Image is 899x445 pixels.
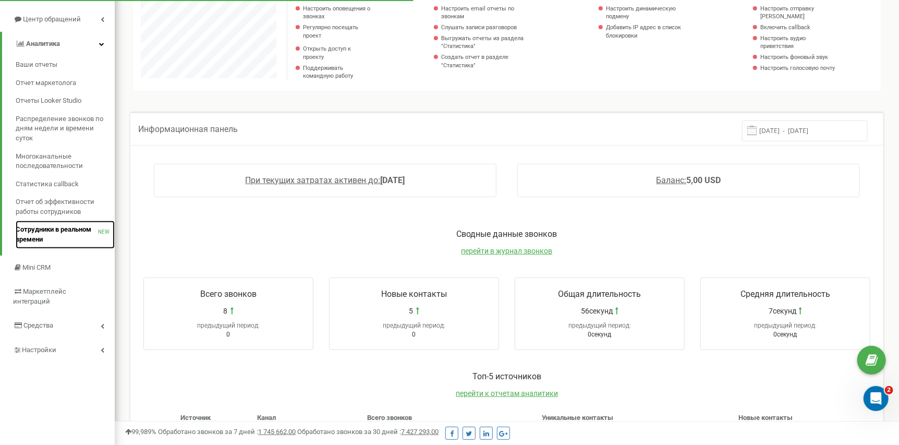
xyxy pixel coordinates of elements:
span: Новые контакты [739,414,793,422]
span: Отчет маркетолога [16,78,76,88]
a: Настроить email отчеты по звонкам [441,5,529,21]
span: Статистика callback [16,179,79,189]
a: Настроить отправку [PERSON_NAME] [760,5,835,21]
a: Многоканальные последовательности [16,148,115,175]
span: 0секунд [774,331,797,338]
span: Обработано звонков за 30 дней : [297,428,439,436]
a: Добавить IP адрес в список блокировки [606,23,687,40]
span: Источник [180,414,211,422]
span: Сводные данные звонков [457,229,557,239]
span: Уникальные контакты [542,414,614,422]
a: Отчет об эффективности работы сотрудников [16,193,115,221]
p: Поддерживать командную работу [303,64,373,80]
u: 1 745 662,00 [258,428,296,436]
span: Баланс: [657,175,687,185]
a: Отчет маркетолога [16,74,115,92]
span: Mini CRM [22,263,51,271]
span: Toп-5 источников [472,371,541,381]
span: Новые контакты [381,289,447,299]
span: Канал [257,414,276,422]
a: Настроить аудио приветствия [760,34,835,51]
a: При текущих затратах активен до:[DATE] [246,175,405,185]
span: 0секунд [588,331,612,338]
span: При текущих затратах активен до: [246,175,381,185]
a: Распределение звонков по дням недели и времени суток [16,110,115,148]
span: Информационная панель [138,124,238,134]
span: Средняя длительность [740,289,830,299]
span: Отчеты Looker Studio [16,96,81,106]
u: 7 427 293,00 [401,428,439,436]
span: 56секунд [581,306,613,316]
span: 0 [227,331,230,338]
span: Всего звонков [200,289,257,299]
a: Открыть доступ к проекту [303,45,373,61]
a: Настроить фоновый звук [760,53,835,62]
span: предыдущий период: [197,322,260,329]
a: Ваши отчеты [16,56,115,74]
a: Баланс:5,00 USD [657,175,721,185]
span: 99,989% [125,428,156,436]
a: Настроить оповещения о звонках [303,5,373,21]
span: Отчет об эффективности работы сотрудников [16,197,110,217]
a: Статистика callback [16,175,115,194]
span: 8 [224,306,228,316]
span: 5 [409,306,414,316]
span: Сотрудники в реальном времени [16,225,98,244]
span: 2 [885,386,893,394]
a: Создать отчет в разделе "Статистика" [441,53,529,69]
iframe: Intercom live chat [864,386,889,411]
span: Маркетплейс интеграций [13,287,66,305]
a: Отчеты Looker Studio [16,92,115,110]
a: перейти к отчетам аналитики [456,389,558,398]
a: перейти в журнал звонков [461,247,553,255]
span: 7секунд [769,306,796,316]
span: Распределение звонков по дням недели и времени суток [16,114,110,143]
span: Ваши отчеты [16,60,57,70]
span: Настройки [22,346,56,354]
span: Центр обращений [23,15,81,23]
a: Включить callback [760,23,835,32]
a: Настроить голосовую почту [760,64,835,73]
span: Обработано звонков за 7 дней : [158,428,296,436]
span: Общая длительность [558,289,641,299]
a: Слушать записи разговоров [441,23,529,32]
a: Настроить динамическую подмену [606,5,687,21]
p: Регулярно посещать проект [303,23,373,40]
span: предыдущий период: [383,322,445,329]
a: Аналитика [2,32,115,56]
span: предыдущий период: [568,322,631,329]
span: 0 [412,331,416,338]
span: Средства [23,321,53,329]
span: Аналитика [26,40,60,47]
span: Многоканальные последовательности [16,152,110,171]
a: Сотрудники в реальном времениNEW [16,221,115,248]
a: Выгружать отчеты из раздела "Статистика" [441,34,529,51]
span: предыдущий период: [754,322,817,329]
span: Всего звонков [367,414,412,422]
